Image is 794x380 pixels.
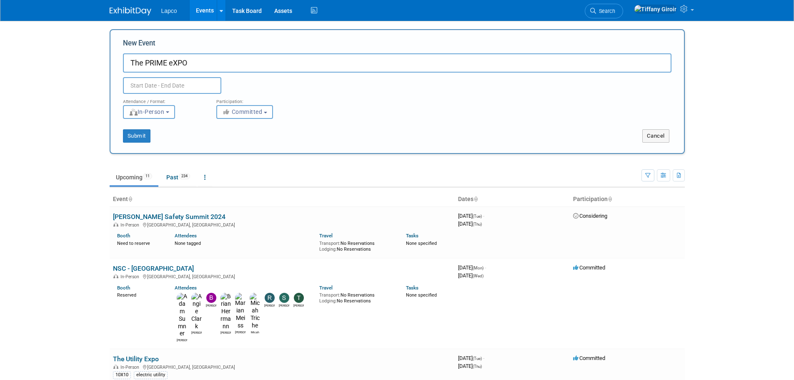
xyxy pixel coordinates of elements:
img: Brian Herrmann [220,293,231,330]
span: [DATE] [458,213,484,219]
a: Past234 [160,169,196,185]
a: Attendees [175,285,197,291]
span: 234 [179,173,190,179]
img: Adam Sumner [177,293,187,337]
span: - [483,213,484,219]
img: Marian Meiss [235,293,245,329]
a: Attendees [175,233,197,239]
div: Traci Langford [293,303,304,308]
div: electric utility [134,371,168,379]
div: No Reservations No Reservations [319,291,393,304]
div: [GEOGRAPHIC_DATA], [GEOGRAPHIC_DATA] [113,363,451,370]
div: Participation: [216,94,297,105]
span: Search [596,8,615,14]
a: Tasks [406,233,418,239]
img: Micah Triche [250,293,260,329]
div: No Reservations No Reservations [319,239,393,252]
span: [DATE] [458,221,482,227]
img: ExhibitDay [110,7,151,15]
a: Travel [319,233,333,239]
span: Lodging: [319,298,337,304]
input: Start Date - End Date [123,77,221,94]
a: NSC - [GEOGRAPHIC_DATA] [113,264,194,272]
button: Cancel [642,129,669,143]
div: Marian Meiss [235,330,245,335]
button: In-Person [123,105,175,119]
img: In-Person Event [113,365,118,369]
img: Tiffany Giroir [634,5,677,14]
div: Ronnie Howard [264,303,275,308]
div: 10X10 [113,371,131,379]
a: Search [585,4,623,18]
span: Committed [573,355,605,361]
label: New Event [123,38,155,51]
div: Angie Clark [191,330,202,335]
div: [GEOGRAPHIC_DATA], [GEOGRAPHIC_DATA] [113,273,451,279]
button: Committed [216,105,273,119]
span: In-Person [120,365,142,370]
img: In-Person Event [113,222,118,226]
span: Considering [573,213,607,219]
span: (Thu) [473,222,482,226]
span: [DATE] [458,272,483,279]
a: The Utility Expo [113,355,159,363]
span: In-Person [120,222,142,228]
span: Lodging: [319,247,337,252]
span: [DATE] [458,264,486,271]
span: Committed [222,108,263,115]
div: None tagged [175,239,313,247]
div: Reserved [117,291,163,298]
span: Transport: [319,241,341,246]
div: Suzanne Kazo [279,303,289,308]
span: None specified [406,292,437,298]
span: [DATE] [458,355,484,361]
div: Brian Herrmann [220,330,231,335]
a: Travel [319,285,333,291]
span: In-Person [120,274,142,279]
span: 11 [143,173,152,179]
a: Sort by Start Date [473,196,478,202]
span: Lapco [161,8,177,14]
span: - [485,264,486,271]
img: Angie Clark [191,293,202,330]
span: Committed [573,264,605,271]
th: Participation [570,192,685,206]
span: (Thu) [473,364,482,369]
a: Sort by Event Name [128,196,132,202]
span: None specified [406,241,437,246]
div: Adam Sumner [177,337,187,342]
a: Booth [117,233,130,239]
a: Tasks [406,285,418,291]
div: [GEOGRAPHIC_DATA], [GEOGRAPHIC_DATA] [113,221,451,228]
span: Transport: [319,292,341,298]
img: Traci Langford [294,293,304,303]
input: Name of Trade Show / Conference [123,53,671,73]
img: Ronnie Howard [265,293,275,303]
a: Upcoming11 [110,169,158,185]
span: (Tue) [473,214,482,219]
a: [PERSON_NAME] Safety Summit 2024 [113,213,225,221]
span: - [483,355,484,361]
th: Dates [455,192,570,206]
span: (Tue) [473,356,482,361]
span: (Mon) [473,266,483,270]
a: Sort by Participation Type [608,196,612,202]
a: Booth [117,285,130,291]
span: [DATE] [458,363,482,369]
th: Event [110,192,455,206]
div: Micah Triche [250,330,260,335]
button: Submit [123,129,150,143]
span: (Wed) [473,274,483,278]
img: Bret Blanco [206,293,216,303]
img: In-Person Event [113,274,118,278]
img: Suzanne Kazo [279,293,289,303]
div: Need to reserve [117,239,163,247]
div: Attendance / Format: [123,94,204,105]
span: In-Person [129,108,165,115]
div: Bret Blanco [206,303,216,308]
